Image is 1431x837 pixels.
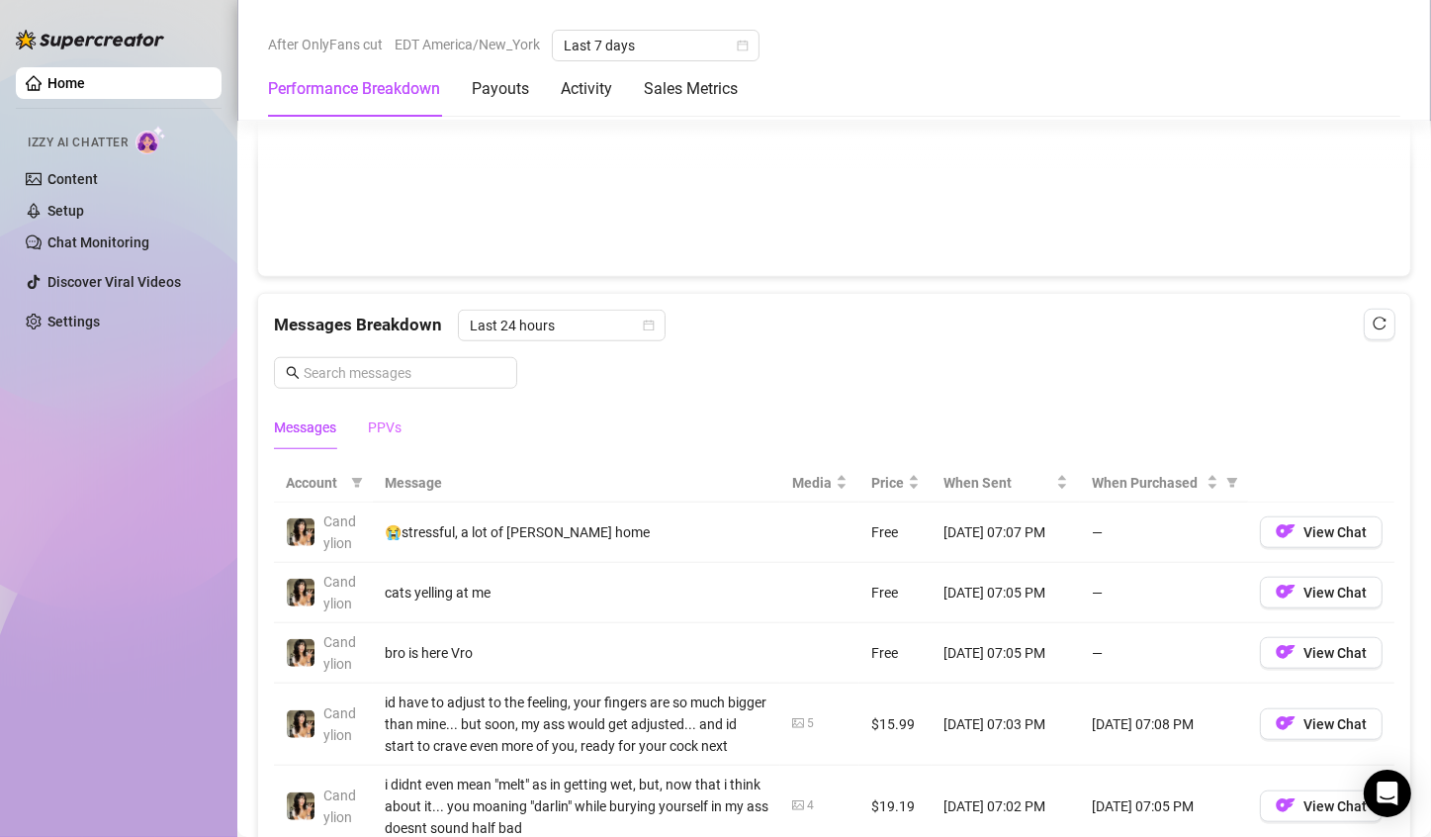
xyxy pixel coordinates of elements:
[1303,585,1367,601] span: View Chat
[304,362,505,384] input: Search messages
[16,30,164,49] img: logo-BBDzfeDw.svg
[807,714,814,733] div: 5
[643,320,655,331] span: calendar
[1276,795,1296,815] img: OF
[268,30,383,59] span: After OnlyFans cut
[859,623,932,684] td: Free
[1276,582,1296,602] img: OF
[859,684,932,766] td: $15.99
[286,366,300,380] span: search
[859,464,932,503] th: Price
[932,563,1080,623] td: [DATE] 07:05 PM
[323,574,356,611] span: Candylion
[1080,684,1248,766] td: [DATE] 07:08 PM
[1080,563,1248,623] td: —
[1373,317,1386,330] span: reload
[644,77,738,101] div: Sales Metrics
[470,311,654,340] span: Last 24 hours
[47,171,98,187] a: Content
[780,464,859,503] th: Media
[323,513,356,551] span: Candylion
[268,77,440,101] div: Performance Breakdown
[1260,577,1383,608] button: OFView Chat
[385,692,768,757] div: id have to adjust to the feeling, your fingers are so much bigger than mine... but soon, my ass w...
[395,30,540,59] span: EDT America/New_York
[792,717,804,729] span: picture
[47,203,84,219] a: Setup
[1226,477,1238,489] span: filter
[28,134,128,152] span: Izzy AI Chatter
[932,623,1080,684] td: [DATE] 07:05 PM
[859,563,932,623] td: Free
[932,684,1080,766] td: [DATE] 07:03 PM
[859,503,932,563] td: Free
[1260,649,1383,665] a: OFView Chat
[1260,720,1383,736] a: OFView Chat
[385,582,768,604] div: cats yelling at me
[287,792,314,820] img: Candylion
[1260,589,1383,604] a: OFView Chat
[737,40,749,51] span: calendar
[385,642,768,664] div: bro is here Vro
[1080,464,1248,503] th: When Purchased
[1260,708,1383,740] button: OFView Chat
[385,521,768,543] div: 😭stressful, a lot of [PERSON_NAME] home
[1303,524,1367,540] span: View Chat
[351,477,363,489] span: filter
[807,796,814,815] div: 4
[368,417,402,438] div: PPVs
[1222,468,1242,498] span: filter
[1303,716,1367,732] span: View Chat
[47,234,149,250] a: Chat Monitoring
[287,518,314,546] img: Candylion
[287,639,314,667] img: Candylion
[347,468,367,498] span: filter
[323,634,356,672] span: Candylion
[561,77,612,101] div: Activity
[47,75,85,91] a: Home
[1303,798,1367,814] span: View Chat
[1303,645,1367,661] span: View Chat
[1276,521,1296,541] img: OF
[1276,642,1296,662] img: OF
[1260,637,1383,669] button: OFView Chat
[1260,528,1383,544] a: OFView Chat
[274,417,336,438] div: Messages
[287,710,314,738] img: Candylion
[792,472,832,494] span: Media
[274,310,1394,341] div: Messages Breakdown
[1080,623,1248,684] td: —
[1092,472,1203,494] span: When Purchased
[1364,770,1411,817] div: Open Intercom Messenger
[47,274,181,290] a: Discover Viral Videos
[871,472,904,494] span: Price
[47,314,100,329] a: Settings
[1276,713,1296,733] img: OF
[286,472,343,494] span: Account
[323,705,356,743] span: Candylion
[373,464,780,503] th: Message
[472,77,529,101] div: Payouts
[932,464,1080,503] th: When Sent
[323,788,356,825] span: Candylion
[1080,503,1248,563] td: —
[943,472,1052,494] span: When Sent
[1260,802,1383,818] a: OFView Chat
[1260,516,1383,548] button: OFView Chat
[564,31,748,60] span: Last 7 days
[932,503,1080,563] td: [DATE] 07:07 PM
[287,579,314,606] img: Candylion
[1260,790,1383,822] button: OFView Chat
[135,126,166,154] img: AI Chatter
[792,799,804,811] span: picture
